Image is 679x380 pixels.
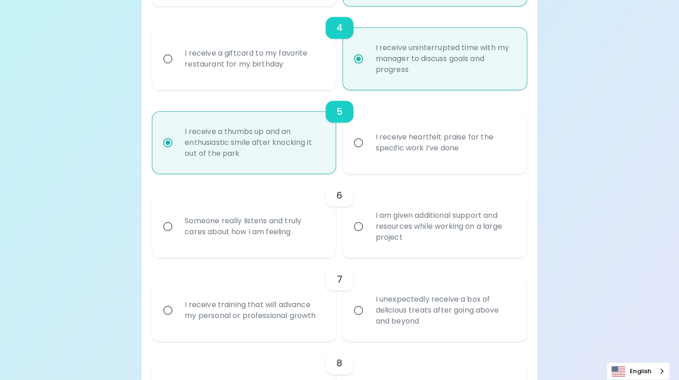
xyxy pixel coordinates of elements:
[337,21,342,35] h6: 4
[177,288,331,332] div: I receive training that will advance my personal or professional growth
[368,283,521,338] div: I unexpectedly receive a box of delicious treats after going above and beyond
[337,188,342,203] h6: 6
[337,104,342,119] h6: 5
[607,363,669,380] a: English
[368,199,521,254] div: I am given additional support and resources while working on a large project
[337,272,342,287] h6: 7
[177,205,331,248] div: Someone really listens and truly cares about how I am feeling
[368,31,521,86] div: I receive uninterrupted time with my manager to discuss goals and progress
[606,362,670,380] div: Language
[177,115,331,170] div: I receive a thumbs up and an enthusiastic smile after knocking it out of the park
[152,257,527,341] div: choice-group-check
[337,356,342,370] h6: 8
[177,37,331,81] div: I receive a giftcard to my favorite restaurant for my birthday
[606,362,670,380] aside: Language selected: English
[368,121,521,164] div: I receive heartfelt praise for the specific work I’ve done
[152,174,527,257] div: choice-group-check
[152,6,527,90] div: choice-group-check
[152,90,527,174] div: choice-group-check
